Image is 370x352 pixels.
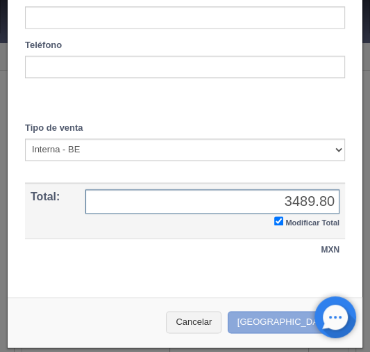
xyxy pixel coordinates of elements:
[228,311,348,334] button: [GEOGRAPHIC_DATA]
[166,311,221,334] button: Cancelar
[25,39,62,52] label: Teléfono
[25,183,80,239] th: Total:
[285,218,339,227] small: Modificar Total
[274,216,283,225] input: Modificar Total
[321,245,339,255] strong: MXN
[25,122,83,135] label: Tipo de venta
